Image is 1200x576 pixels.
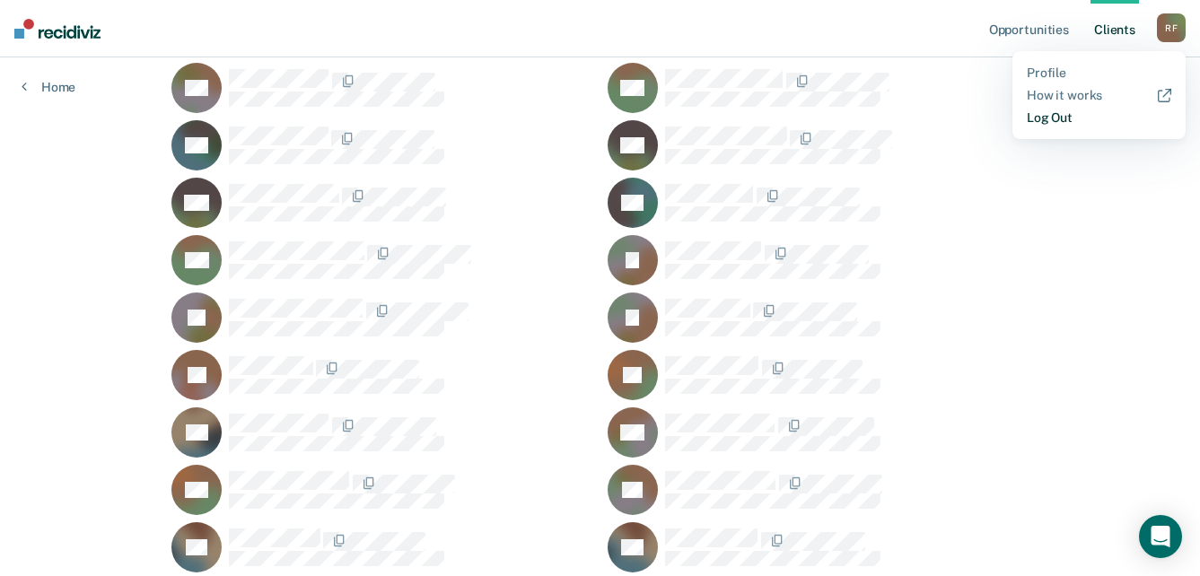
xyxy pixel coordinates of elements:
a: Log Out [1027,110,1171,126]
a: Home [22,79,75,95]
div: Open Intercom Messenger [1139,515,1182,558]
button: RF [1157,13,1186,42]
img: Recidiviz [14,19,101,39]
a: Profile [1027,65,1171,81]
div: R F [1157,13,1186,42]
a: How it works [1027,88,1171,103]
